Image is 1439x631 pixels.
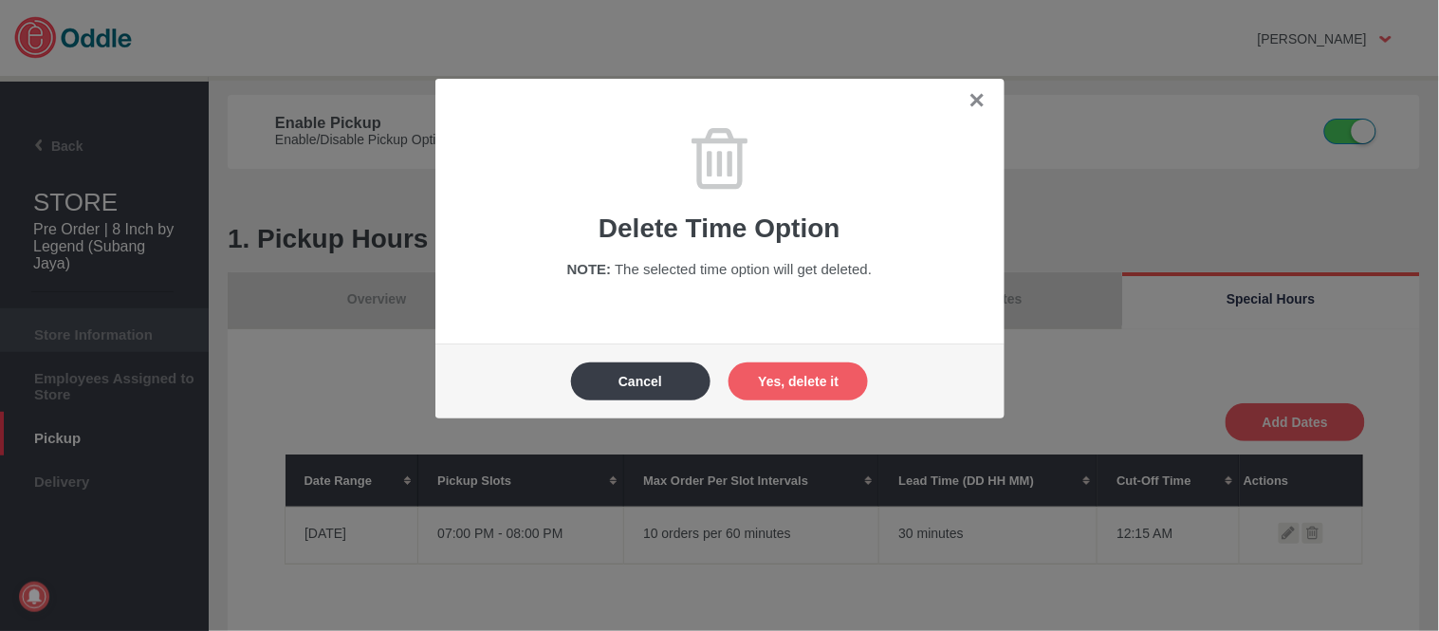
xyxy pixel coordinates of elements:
span: The selected time option will get deleted. [615,261,872,277]
h1: Delete Time Option [464,213,976,244]
button: Cancel [571,362,710,400]
span: NOTE: [567,261,612,277]
button: Yes, delete it [729,362,868,400]
a: ✕ [969,89,986,113]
